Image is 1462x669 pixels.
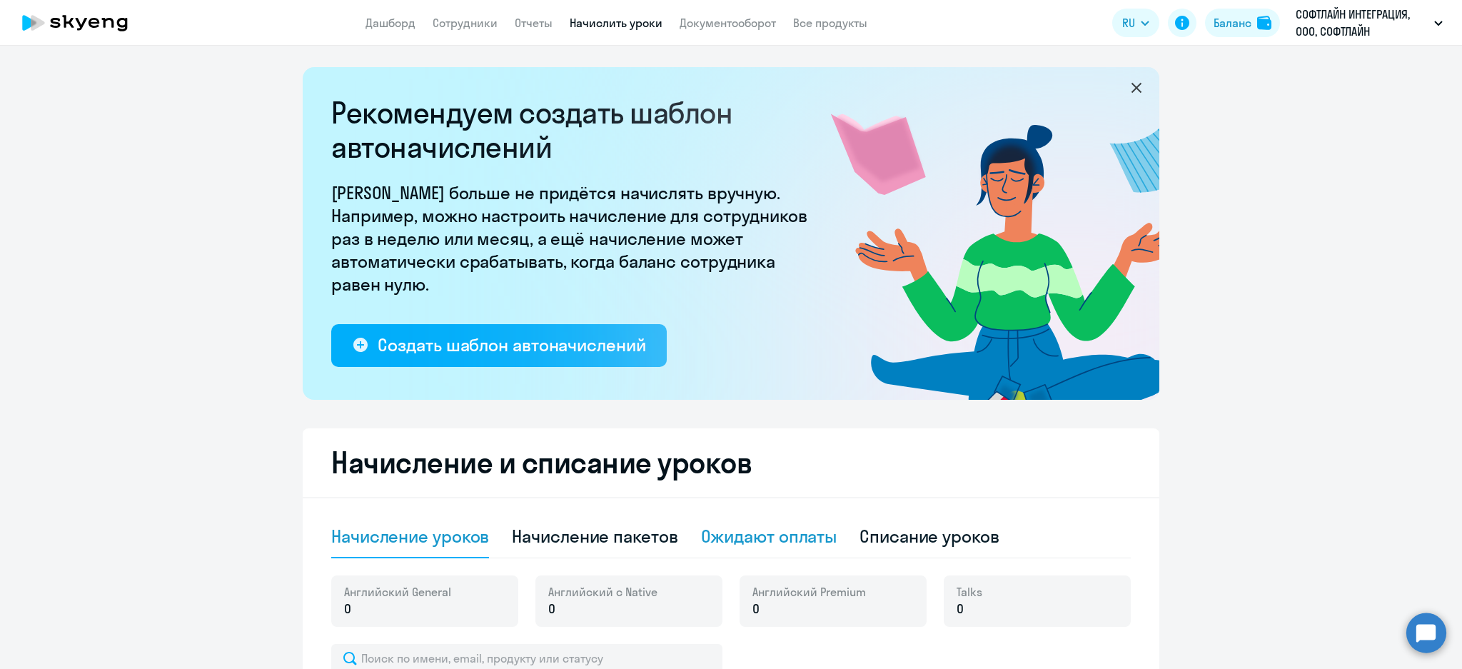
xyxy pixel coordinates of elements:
span: 0 [957,600,964,618]
a: Начислить уроки [570,16,662,30]
button: RU [1112,9,1159,37]
a: Дашборд [365,16,415,30]
span: 0 [548,600,555,618]
div: Списание уроков [859,525,999,548]
p: [PERSON_NAME] больше не придётся начислять вручную. Например, можно настроить начисление для сотр... [331,181,817,296]
a: Все продукты [793,16,867,30]
div: Баланс [1214,14,1251,31]
button: Балансbalance [1205,9,1280,37]
h2: Рекомендуем создать шаблон автоначислений [331,96,817,164]
span: Talks [957,584,982,600]
span: 0 [344,600,351,618]
div: Начисление уроков [331,525,489,548]
div: Ожидают оплаты [701,525,837,548]
span: 0 [752,600,760,618]
span: Английский Premium [752,584,866,600]
span: Английский с Native [548,584,657,600]
a: Документооборот [680,16,776,30]
img: balance [1257,16,1271,30]
button: Создать шаблон автоначислений [331,324,667,367]
p: СОФТЛАЙН ИНТЕГРАЦИЯ, ООО, СОФТЛАЙН ИНТЕГРАЦИЯ Соц. пакет [1296,6,1428,40]
div: Начисление пакетов [512,525,677,548]
a: Отчеты [515,16,553,30]
span: Английский General [344,584,451,600]
span: RU [1122,14,1135,31]
h2: Начисление и списание уроков [331,446,1131,480]
button: СОФТЛАЙН ИНТЕГРАЦИЯ, ООО, СОФТЛАЙН ИНТЕГРАЦИЯ Соц. пакет [1289,6,1450,40]
a: Сотрудники [433,16,498,30]
div: Создать шаблон автоначислений [378,333,645,356]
